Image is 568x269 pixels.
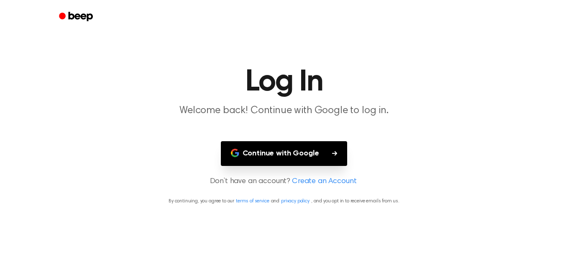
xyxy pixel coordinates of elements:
a: terms of service [236,199,269,204]
p: Don’t have an account? [10,176,558,187]
a: privacy policy [281,199,310,204]
button: Continue with Google [221,141,348,166]
p: Welcome back! Continue with Google to log in. [123,104,445,118]
a: Beep [53,9,100,25]
a: Create an Account [292,176,356,187]
h1: Log In [70,67,498,97]
p: By continuing, you agree to our and , and you opt in to receive emails from us. [10,197,558,205]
